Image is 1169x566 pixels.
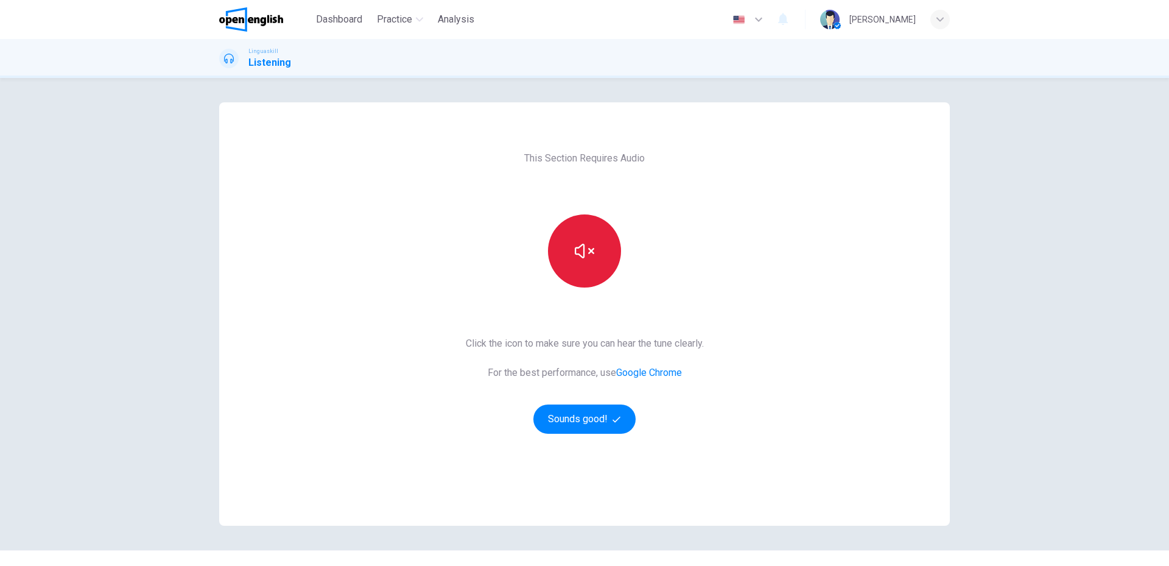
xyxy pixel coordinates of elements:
[377,12,412,27] span: Practice
[731,15,746,24] img: en
[248,47,278,55] span: Linguaskill
[219,7,283,32] img: OpenEnglish logo
[466,366,704,380] span: For the best performance, use
[533,405,636,434] button: Sounds good!
[372,9,428,30] button: Practice
[616,367,682,378] a: Google Chrome
[524,151,645,166] span: This Section Requires Audio
[466,336,704,351] span: Click the icon to make sure you can hear the tune clearly.
[311,9,367,30] button: Dashboard
[219,7,311,32] a: OpenEnglish logo
[433,9,479,30] button: Analysis
[438,12,474,27] span: Analysis
[820,10,840,29] img: Profile picture
[849,12,916,27] div: [PERSON_NAME]
[316,12,362,27] span: Dashboard
[248,55,291,70] h1: Listening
